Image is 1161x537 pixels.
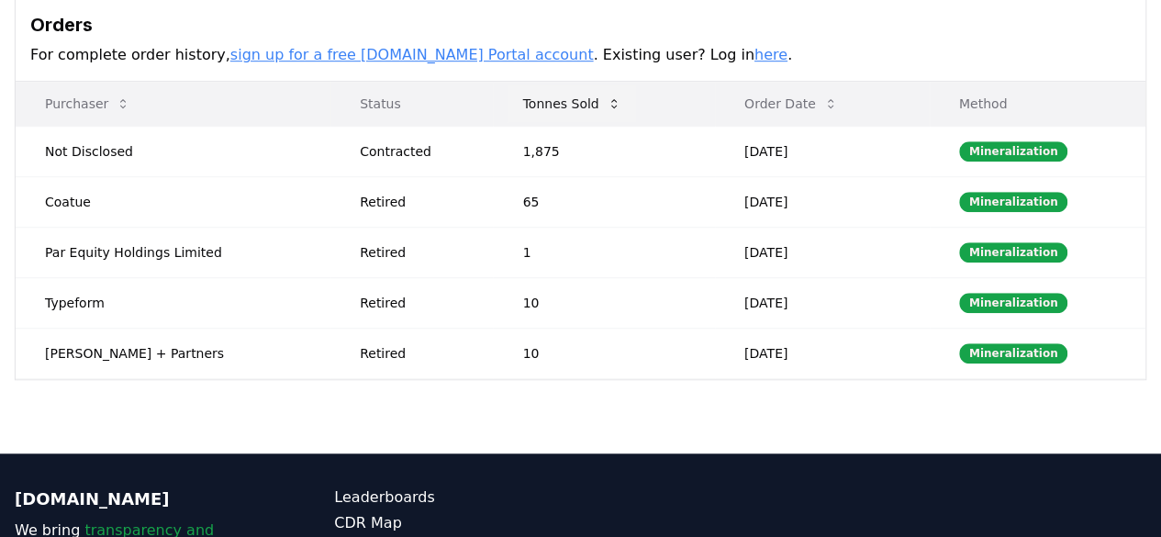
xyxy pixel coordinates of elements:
p: [DOMAIN_NAME] [15,487,261,512]
button: Tonnes Sold [508,85,635,122]
td: 1 [493,227,714,277]
div: Mineralization [959,141,1068,162]
button: Order Date [730,85,853,122]
td: [DATE] [715,176,930,227]
div: Mineralization [959,192,1068,212]
p: Method [944,95,1131,113]
a: Leaderboards [334,487,580,509]
div: Retired [360,344,478,363]
p: Status [345,95,478,113]
a: here [754,46,787,63]
td: [DATE] [715,277,930,328]
td: [DATE] [715,227,930,277]
div: Retired [360,243,478,262]
div: Mineralization [959,242,1068,263]
td: 1,875 [493,126,714,176]
td: Par Equity Holdings Limited [16,227,330,277]
td: [DATE] [715,328,930,378]
td: Coatue [16,176,330,227]
div: Retired [360,294,478,312]
td: Not Disclosed [16,126,330,176]
a: CDR Map [334,512,580,534]
td: Typeform [16,277,330,328]
td: 65 [493,176,714,227]
div: Mineralization [959,343,1068,364]
td: 10 [493,328,714,378]
button: Purchaser [30,85,145,122]
div: Contracted [360,142,478,161]
p: For complete order history, . Existing user? Log in . [30,44,1131,66]
td: [DATE] [715,126,930,176]
a: sign up for a free [DOMAIN_NAME] Portal account [230,46,594,63]
h3: Orders [30,11,1131,39]
div: Retired [360,193,478,211]
div: Mineralization [959,293,1068,313]
td: 10 [493,277,714,328]
td: [PERSON_NAME] + Partners [16,328,330,378]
